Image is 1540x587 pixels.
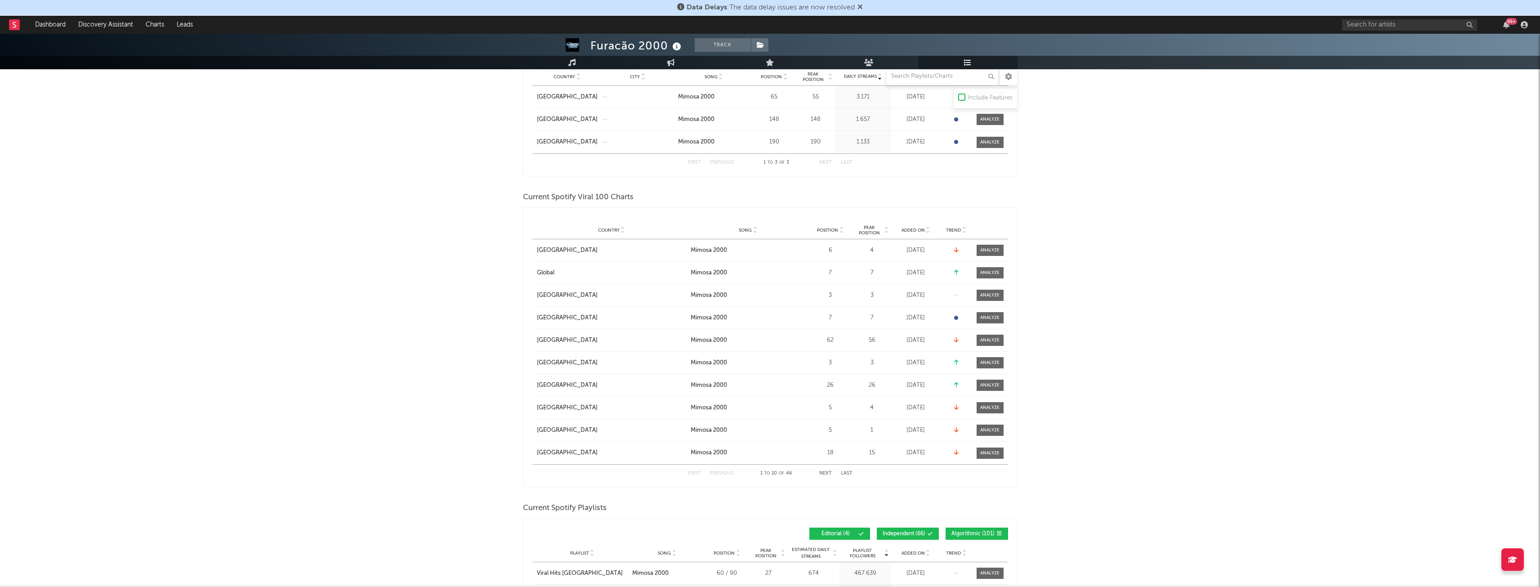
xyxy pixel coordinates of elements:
a: Mimosa 2000 [678,138,750,147]
div: [GEOGRAPHIC_DATA] [537,448,598,457]
div: [DATE] [893,115,938,124]
span: Peak Position [799,72,827,82]
span: Editorial ( 4 ) [815,531,857,537]
a: [GEOGRAPHIC_DATA] [537,138,598,147]
span: Dismiss [857,4,863,11]
a: Mimosa 2000 [678,93,750,102]
a: [GEOGRAPHIC_DATA] [537,115,598,124]
a: Charts [139,16,170,34]
div: 4 [855,246,889,255]
a: Mimosa 2000 [691,381,806,390]
div: 190 [799,138,833,147]
div: [DATE] [893,138,938,147]
span: Peak Position [855,225,884,236]
div: 65 [754,93,795,102]
div: 674 [790,569,837,578]
span: Trend [946,551,961,556]
span: Song [705,74,718,80]
button: First [688,471,701,476]
div: [GEOGRAPHIC_DATA] [537,291,598,300]
div: 4 [855,403,889,412]
div: Mimosa 2000 [691,381,727,390]
button: First [688,160,701,165]
button: Independent(66) [877,528,939,540]
span: Independent ( 66 ) [883,531,925,537]
a: [GEOGRAPHIC_DATA] [537,314,686,323]
span: to [764,471,770,475]
div: Mimosa 2000 [691,448,727,457]
div: 1.133 [837,138,889,147]
div: Include Features [968,93,1013,103]
a: [GEOGRAPHIC_DATA] [537,358,686,367]
div: Mimosa 2000 [691,426,727,435]
button: 99+ [1503,21,1509,28]
div: 1.657 [837,115,889,124]
div: Mimosa 2000 [678,93,714,102]
div: 7 [810,269,851,278]
a: Mimosa 2000 [691,336,806,345]
div: [DATE] [893,403,938,412]
div: Mimosa 2000 [691,403,727,412]
div: 56 [855,336,889,345]
div: [DATE] [893,269,938,278]
div: [GEOGRAPHIC_DATA] [537,336,598,345]
a: Dashboard [29,16,72,34]
div: [DATE] [893,448,938,457]
button: Last [841,160,853,165]
a: [GEOGRAPHIC_DATA] [537,291,686,300]
span: Added On [902,551,925,556]
div: [GEOGRAPHIC_DATA] [537,93,598,102]
div: [GEOGRAPHIC_DATA] [537,358,598,367]
button: Next [819,471,832,476]
span: Data Delays [687,4,727,11]
span: Position [817,228,838,233]
div: Mimosa 2000 [691,246,727,255]
a: Mimosa 2000 [691,269,806,278]
div: Mimosa 2000 [632,569,669,578]
div: 148 [754,115,795,124]
a: Discovery Assistant [72,16,139,34]
div: 60 / 90 [707,569,747,578]
span: Playlist [570,551,589,556]
div: 7 [855,314,889,323]
div: [DATE] [893,358,938,367]
div: Global [537,269,554,278]
span: Added On [902,228,925,233]
div: Mimosa 2000 [691,358,727,367]
div: 1 [855,426,889,435]
span: Country [598,228,620,233]
div: 15 [855,448,889,457]
button: Algorithmic(101) [946,528,1008,540]
div: [DATE] [893,426,938,435]
span: Position [714,551,735,556]
div: 27 [752,569,786,578]
button: Last [841,471,853,476]
span: of [779,471,784,475]
span: Playlist Followers [842,548,884,559]
a: Mimosa 2000 [678,115,750,124]
div: 26 [810,381,851,390]
a: Mimosa 2000 [691,246,806,255]
div: 7 [810,314,851,323]
a: Mimosa 2000 [691,358,806,367]
div: Mimosa 2000 [691,314,727,323]
div: [DATE] [893,569,938,578]
div: [DATE] [893,93,938,102]
div: 190 [754,138,795,147]
div: Mimosa 2000 [691,336,727,345]
div: [DATE] [893,246,938,255]
div: Mimosa 2000 [678,115,714,124]
span: to [768,161,773,165]
div: 5 [810,426,851,435]
div: 3 [855,358,889,367]
div: 26 [855,381,889,390]
a: Leads [170,16,199,34]
span: Song [739,228,752,233]
span: Estimated Daily Streams [790,547,832,560]
a: Mimosa 2000 [691,403,806,412]
div: Mimosa 2000 [691,269,727,278]
a: Global [537,269,686,278]
span: : The data delay issues are now resolved [687,4,855,11]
